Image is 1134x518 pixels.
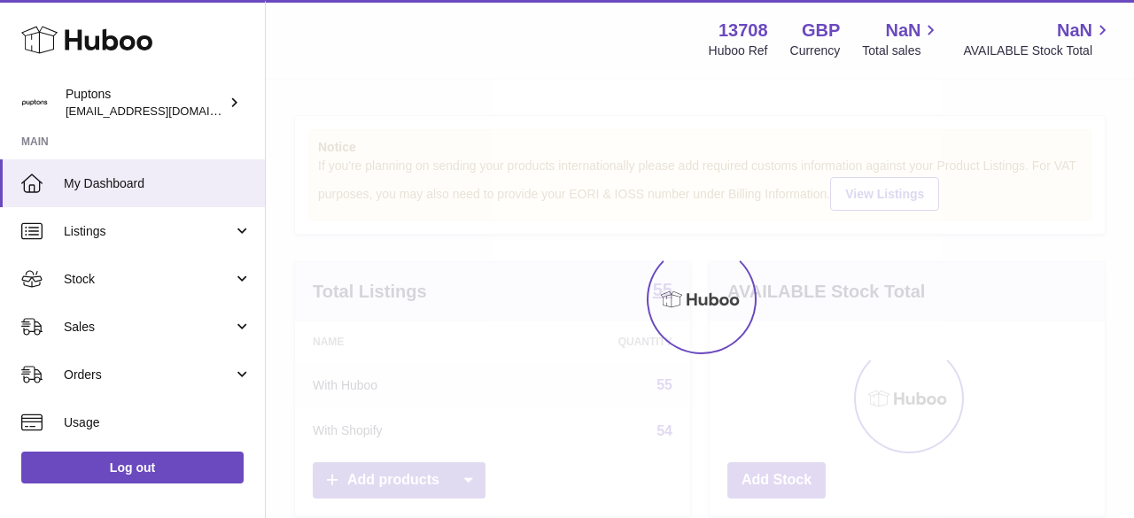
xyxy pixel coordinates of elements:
[21,452,244,483] a: Log out
[790,43,841,59] div: Currency
[64,271,233,288] span: Stock
[21,89,48,116] img: internalAdmin-13708@internal.huboo.com
[64,319,233,336] span: Sales
[862,19,941,59] a: NaN Total sales
[64,367,233,383] span: Orders
[885,19,920,43] span: NaN
[709,43,768,59] div: Huboo Ref
[1057,19,1092,43] span: NaN
[66,86,225,120] div: Puptons
[64,414,252,431] span: Usage
[64,175,252,192] span: My Dashboard
[963,43,1113,59] span: AVAILABLE Stock Total
[802,19,840,43] strong: GBP
[963,19,1113,59] a: NaN AVAILABLE Stock Total
[718,19,768,43] strong: 13708
[862,43,941,59] span: Total sales
[64,223,233,240] span: Listings
[66,104,260,118] span: [EMAIL_ADDRESS][DOMAIN_NAME]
